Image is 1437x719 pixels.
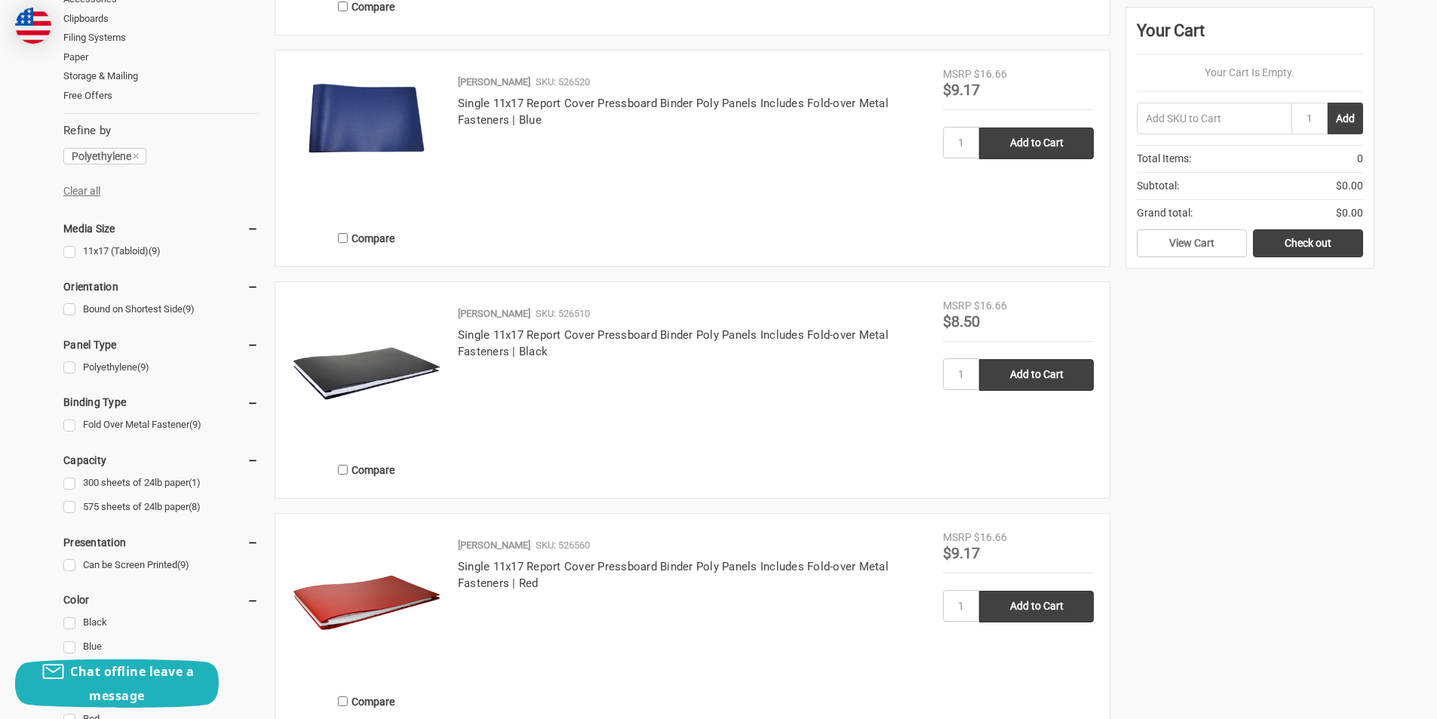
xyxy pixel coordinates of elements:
a: Blue [63,637,259,657]
a: 11x17 (Tabloid) [63,241,259,262]
span: (9) [137,361,149,373]
span: $16.66 [974,68,1007,80]
img: duty and tax information for United States [15,8,51,44]
a: 300 sheets of 24lb paper [63,473,259,493]
input: Add to Cart [979,128,1094,159]
input: Add to Cart [979,359,1094,391]
h5: Presentation [63,533,259,552]
h5: Orientation [63,278,259,296]
a: Paper [63,48,259,67]
div: Your Cart [1137,18,1363,54]
p: SKU: 526520 [536,75,590,90]
p: Your Cart Is Empty. [1137,65,1363,81]
span: $16.66 [974,531,1007,543]
a: Filing Systems [63,28,259,48]
input: Add SKU to Cart [1137,103,1291,134]
p: [PERSON_NAME] [458,75,530,90]
a: 575 sheets of 24lb paper [63,497,259,518]
img: Single 11x17 Report Cover Pressboard Binder Poly Panels Includes Fold-over Metal Fasteners | Black [291,298,442,449]
label: Compare [291,689,442,714]
h5: Panel Type [63,336,259,354]
div: MSRP [943,530,972,545]
a: Polyethylene [63,148,146,164]
button: Chat offline leave a message [15,659,219,708]
input: Compare [338,465,348,475]
img: Single 11x17 Report Cover Pressboard Binder Poly Panels Includes Fold-over Metal Fasteners | Red [291,530,442,681]
div: MSRP [943,298,972,314]
span: Grand total: [1137,205,1193,221]
h5: Binding Type [63,393,259,411]
a: Polyethylene [63,358,259,378]
span: Total Items: [1137,151,1191,167]
a: Clipboards [63,9,259,29]
span: 0 [1357,151,1363,167]
a: Black [63,613,259,633]
a: Storage & Mailing [63,66,259,86]
span: (9) [177,559,189,570]
a: View Cart [1137,229,1247,258]
input: Compare [338,2,348,11]
span: $0.00 [1336,205,1363,221]
p: [PERSON_NAME] [458,306,530,321]
a: Can be Screen Printed [63,555,259,576]
span: Subtotal: [1137,178,1179,194]
span: $8.50 [943,312,980,330]
span: (1) [189,477,201,488]
a: Free Offers [63,86,259,106]
p: [PERSON_NAME] [458,538,530,553]
p: SKU: 526560 [536,538,590,553]
a: Single 11x17 Report Cover Pressboard Binder Poly Panels Includes Fold-over Metal Fasteners | Black [458,328,889,359]
img: Single 11x17 Report Cover Pressboard Binder Poly Panels Includes Fold-over Metal Fasteners | Blue [291,66,442,170]
label: Compare [291,226,442,250]
a: Single 11x17 Report Cover Pressboard Binder Poly Panels Includes Fold-over Metal Fasteners | Red [458,560,889,591]
a: Bound on Shortest Side [63,300,259,320]
h5: Refine by [63,122,259,140]
button: Add [1328,103,1363,134]
h5: Media Size [63,220,259,238]
h5: Color [63,591,259,609]
input: Compare [338,233,348,243]
a: Check out [1253,229,1363,258]
h5: Capacity [63,451,259,469]
a: Single 11x17 Report Cover Pressboard Binder Poly Panels Includes Fold-over Metal Fasteners | Blue [291,66,442,217]
span: $16.66 [974,300,1007,312]
label: Compare [291,457,442,482]
span: $9.17 [943,81,980,99]
input: Add to Cart [979,591,1094,622]
span: (8) [189,501,201,512]
a: Fold Over Metal Fastener [63,415,259,435]
span: (9) [183,303,195,315]
p: SKU: 526510 [536,306,590,321]
a: Clear all [63,185,100,197]
span: $9.17 [943,544,980,562]
a: Single 11x17 Report Cover Pressboard Binder Poly Panels Includes Fold-over Metal Fasteners | Blue [458,97,889,128]
span: Chat offline leave a message [70,663,194,704]
input: Compare [338,696,348,706]
div: MSRP [943,66,972,82]
span: (9) [189,419,201,430]
span: $0.00 [1336,178,1363,194]
span: (9) [149,245,161,257]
